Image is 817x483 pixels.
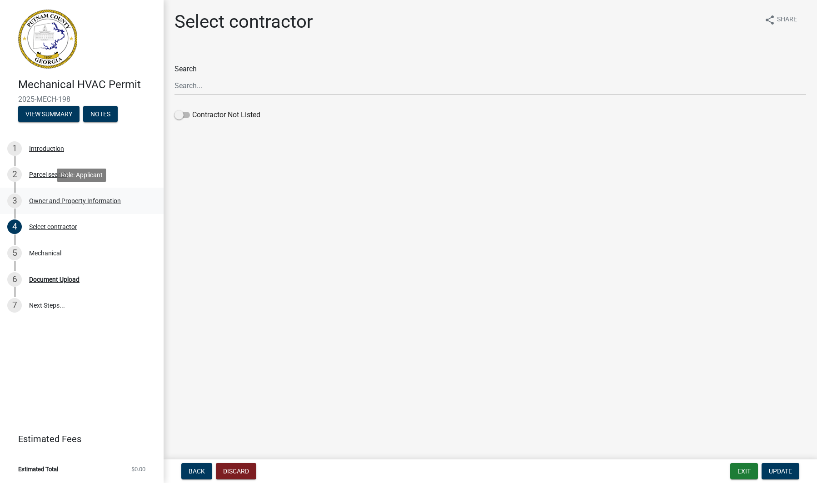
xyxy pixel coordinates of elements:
[777,15,797,25] span: Share
[764,15,775,25] i: share
[18,111,80,118] wm-modal-confirm: Summary
[174,76,806,95] input: Search...
[174,65,197,73] label: Search
[7,194,22,208] div: 3
[83,111,118,118] wm-modal-confirm: Notes
[7,141,22,156] div: 1
[216,463,256,479] button: Discard
[57,169,106,182] div: Role: Applicant
[131,466,145,472] span: $0.00
[7,167,22,182] div: 2
[18,95,145,104] span: 2025-MECH-198
[18,106,80,122] button: View Summary
[29,250,61,256] div: Mechanical
[29,224,77,230] div: Select contractor
[18,10,77,69] img: Putnam County, Georgia
[18,466,58,472] span: Estimated Total
[7,246,22,260] div: 5
[29,276,80,283] div: Document Upload
[181,463,212,479] button: Back
[174,11,313,33] h1: Select contractor
[769,468,792,475] span: Update
[7,298,22,313] div: 7
[730,463,758,479] button: Exit
[757,11,804,29] button: shareShare
[18,78,156,91] h4: Mechanical HVAC Permit
[762,463,799,479] button: Update
[7,430,149,448] a: Estimated Fees
[189,468,205,475] span: Back
[29,145,64,152] div: Introduction
[174,110,260,120] label: Contractor Not Listed
[7,219,22,234] div: 4
[29,198,121,204] div: Owner and Property Information
[83,106,118,122] button: Notes
[29,171,67,178] div: Parcel search
[7,272,22,287] div: 6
